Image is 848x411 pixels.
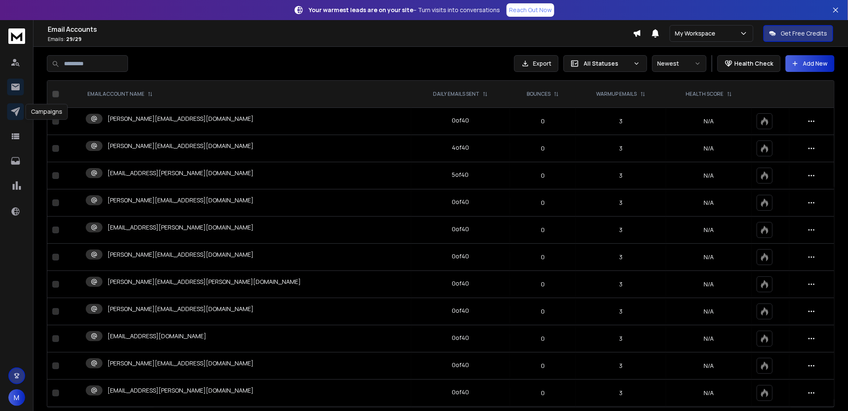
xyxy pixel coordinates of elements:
p: 0 [515,117,571,125]
p: N/A [671,253,747,261]
p: 0 [515,389,571,397]
td: 3 [576,380,666,407]
p: N/A [671,117,747,125]
button: Export [514,55,559,72]
p: Get Free Credits [781,29,828,38]
p: 0 [515,307,571,316]
div: 0 of 40 [452,252,469,260]
p: [PERSON_NAME][EMAIL_ADDRESS][DOMAIN_NAME] [108,359,254,368]
div: 0 of 40 [452,225,469,233]
div: 5 of 40 [452,171,469,179]
div: 0 of 40 [452,334,469,342]
td: 3 [576,135,666,162]
p: [EMAIL_ADDRESS][PERSON_NAME][DOMAIN_NAME] [108,223,254,232]
p: N/A [671,362,747,370]
p: N/A [671,389,747,397]
td: 3 [576,352,666,380]
button: Add New [786,55,835,72]
p: – Turn visits into conversations [309,6,500,14]
p: N/A [671,144,747,153]
p: 0 [515,362,571,370]
span: 29 / 29 [66,36,82,43]
div: 0 of 40 [452,388,469,396]
button: Get Free Credits [763,25,833,42]
div: 4 of 40 [452,143,469,152]
p: BOUNCES [527,91,551,97]
a: Reach Out Now [507,3,554,17]
p: [PERSON_NAME][EMAIL_ADDRESS][DOMAIN_NAME] [108,250,254,259]
p: 0 [515,253,571,261]
p: 0 [515,280,571,288]
p: 0 [515,199,571,207]
button: Newest [652,55,707,72]
td: 3 [576,189,666,217]
p: [PERSON_NAME][EMAIL_ADDRESS][DOMAIN_NAME] [108,115,254,123]
p: My Workspace [675,29,719,38]
p: Health Check [735,59,774,68]
p: Reach Out Now [509,6,552,14]
div: Campaigns [26,104,68,120]
p: 0 [515,226,571,234]
p: [EMAIL_ADDRESS][PERSON_NAME][DOMAIN_NAME] [108,386,254,395]
p: N/A [671,280,747,288]
p: N/A [671,334,747,343]
p: 0 [515,171,571,180]
button: M [8,389,25,406]
p: [PERSON_NAME][EMAIL_ADDRESS][PERSON_NAME][DOMAIN_NAME] [108,278,301,286]
p: N/A [671,307,747,316]
div: 0 of 40 [452,198,469,206]
p: Emails : [48,36,633,43]
td: 3 [576,271,666,298]
p: 0 [515,334,571,343]
div: 0 of 40 [452,361,469,369]
td: 3 [576,325,666,352]
td: 3 [576,108,666,135]
td: 3 [576,162,666,189]
p: [EMAIL_ADDRESS][PERSON_NAME][DOMAIN_NAME] [108,169,254,177]
p: All Statuses [584,59,630,68]
button: Health Check [717,55,781,72]
div: 0 of 40 [452,279,469,288]
td: 3 [576,298,666,325]
h1: Email Accounts [48,24,633,34]
p: N/A [671,171,747,180]
p: 0 [515,144,571,153]
p: [PERSON_NAME][EMAIL_ADDRESS][DOMAIN_NAME] [108,305,254,313]
p: [PERSON_NAME][EMAIL_ADDRESS][DOMAIN_NAME] [108,196,254,204]
p: DAILY EMAILS SENT [433,91,479,97]
div: EMAIL ACCOUNT NAME [87,91,153,97]
p: N/A [671,199,747,207]
p: N/A [671,226,747,234]
strong: Your warmest leads are on your site [309,6,413,14]
td: 3 [576,244,666,271]
img: logo [8,28,25,44]
div: 0 of 40 [452,116,469,125]
p: WARMUP EMAILS [597,91,637,97]
p: [PERSON_NAME][EMAIL_ADDRESS][DOMAIN_NAME] [108,142,254,150]
td: 3 [576,217,666,244]
div: 0 of 40 [452,306,469,315]
p: HEALTH SCORE [686,91,724,97]
p: [EMAIL_ADDRESS][DOMAIN_NAME] [108,332,206,340]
